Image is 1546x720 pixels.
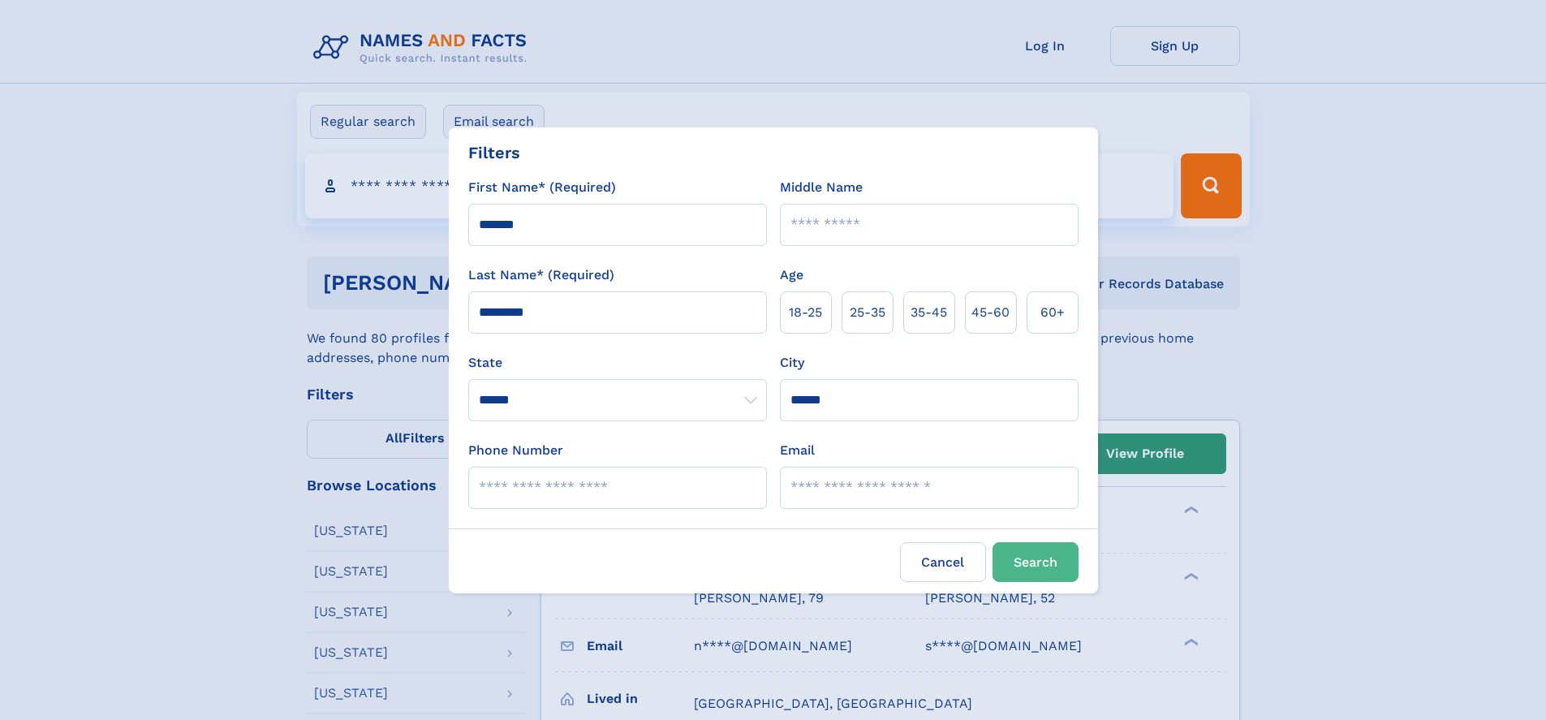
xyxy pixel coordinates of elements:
[850,303,885,322] span: 25‑35
[780,441,815,460] label: Email
[789,303,822,322] span: 18‑25
[780,178,863,197] label: Middle Name
[971,303,1010,322] span: 45‑60
[468,441,563,460] label: Phone Number
[900,542,986,582] label: Cancel
[993,542,1079,582] button: Search
[468,265,614,285] label: Last Name* (Required)
[780,265,803,285] label: Age
[468,353,767,373] label: State
[911,303,947,322] span: 35‑45
[780,353,804,373] label: City
[1040,303,1065,322] span: 60+
[468,178,616,197] label: First Name* (Required)
[468,140,520,165] div: Filters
